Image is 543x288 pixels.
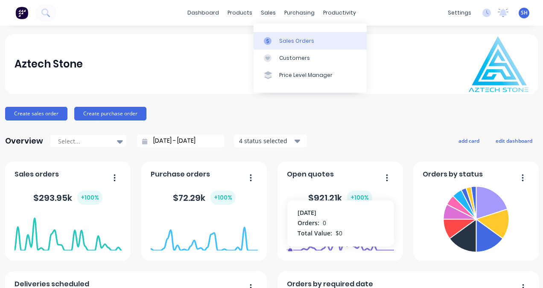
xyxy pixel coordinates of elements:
div: + 100 % [347,191,372,205]
div: Aztech Stone [15,56,83,73]
div: sales [257,6,280,19]
span: SH [521,9,528,17]
div: + 100 % [210,191,236,205]
div: 4 status selected [239,136,293,145]
div: $ 72.29k [173,191,236,205]
div: $ 293.95k [33,191,102,205]
button: 4 status selected [234,135,307,147]
button: Create purchase order [74,107,146,120]
div: products [223,6,257,19]
img: Aztech Stone [469,36,528,92]
div: purchasing [280,6,319,19]
a: dashboard [183,6,223,19]
button: edit dashboard [490,135,538,146]
button: add card [453,135,485,146]
span: Open quotes [287,169,334,179]
div: Price Level Manager [279,71,333,79]
button: Create sales order [5,107,67,120]
span: Sales orders [15,169,59,179]
div: Customers [279,54,310,62]
img: Factory [15,6,28,19]
div: + 100 % [77,191,102,205]
a: Price Level Manager [254,67,367,84]
div: productivity [319,6,360,19]
div: settings [444,6,476,19]
span: Purchase orders [151,169,210,179]
div: Sales Orders [279,37,314,45]
div: Overview [5,132,43,150]
a: Sales Orders [254,32,367,49]
a: Customers [254,50,367,67]
span: Orders by status [423,169,483,179]
div: $ 921.21k [308,191,372,205]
